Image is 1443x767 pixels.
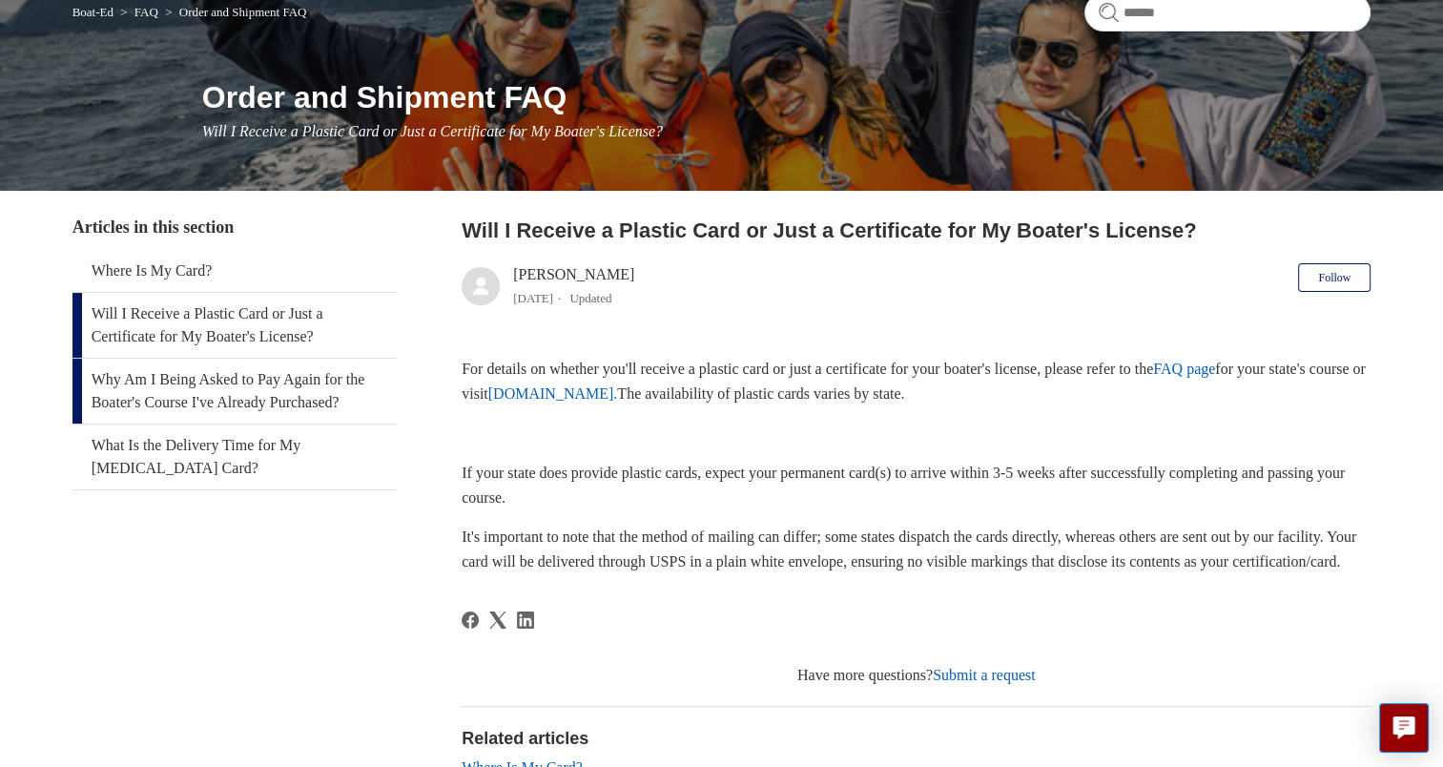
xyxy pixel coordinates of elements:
a: FAQ page [1153,361,1215,377]
svg: Share this page on LinkedIn [517,612,534,629]
li: Order and Shipment FAQ [161,5,306,19]
a: Order and Shipment FAQ [179,5,307,19]
div: [PERSON_NAME] [513,263,634,309]
span: Will I Receive a Plastic Card or Just a Certificate for My Boater's License? [202,123,663,139]
a: Will I Receive a Plastic Card or Just a Certificate for My Boater's License? [72,293,397,358]
a: Facebook [462,612,479,629]
p: If your state does provide plastic cards, expect your permanent card(s) to arrive within 3-5 week... [462,461,1371,509]
p: It's important to note that the method of mailing can differ; some states dispatch the cards dire... [462,525,1371,573]
a: Why Am I Being Asked to Pay Again for the Boater's Course I've Already Purchased? [72,359,397,424]
li: Updated [569,291,611,305]
h1: Order and Shipment FAQ [202,74,1371,120]
button: Follow Article [1298,263,1371,292]
h2: Will I Receive a Plastic Card or Just a Certificate for My Boater's License? [462,215,1371,246]
li: FAQ [116,5,161,19]
h2: Related articles [462,726,1371,752]
a: What Is the Delivery Time for My [MEDICAL_DATA] Card? [72,425,397,489]
button: Live chat [1379,703,1429,753]
li: Boat-Ed [72,5,117,19]
svg: Share this page on X Corp [489,612,506,629]
p: For details on whether you'll receive a plastic card or just a certificate for your boater's lice... [462,357,1371,405]
a: X Corp [489,612,506,629]
a: LinkedIn [517,612,534,629]
a: FAQ [134,5,158,19]
a: Where Is My Card? [72,250,397,292]
time: 04/08/2025, 12:43 [513,291,553,305]
span: Articles in this section [72,218,234,237]
a: Submit a request [933,667,1036,683]
a: [DOMAIN_NAME]. [488,385,618,402]
a: Boat-Ed [72,5,113,19]
svg: Share this page on Facebook [462,612,479,629]
div: Have more questions? [462,664,1371,687]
